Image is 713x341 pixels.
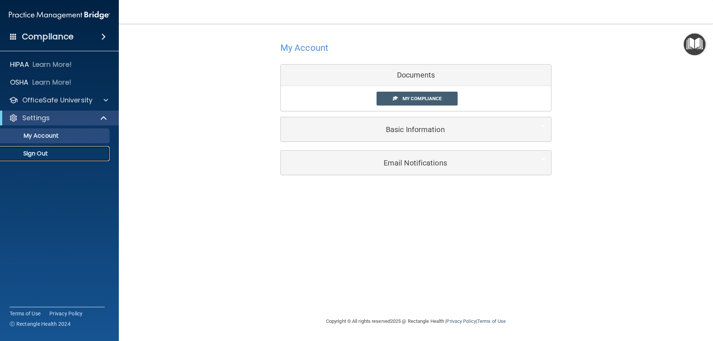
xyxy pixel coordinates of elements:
[10,60,29,69] p: HIPAA
[585,288,704,318] iframe: Drift Widget Chat Controller
[9,96,108,105] a: OfficeSafe University
[10,310,40,317] a: Terms of Use
[9,114,108,122] a: Settings
[22,32,74,42] h4: Compliance
[446,318,476,324] a: Privacy Policy
[22,96,92,105] p: OfficeSafe University
[684,33,706,55] button: Open Resource Center
[5,150,106,157] p: Sign Out
[286,159,523,167] h5: Email Notifications
[280,309,551,333] div: Copyright © All rights reserved 2025 @ Rectangle Health | |
[477,318,506,324] a: Terms of Use
[286,125,523,134] h5: Basic Information
[281,65,551,86] div: Documents
[10,320,71,328] span: Ⓒ Rectangle Health 2024
[286,154,546,171] a: Email Notifications
[33,60,72,69] p: Learn More!
[10,78,29,87] p: OSHA
[5,132,106,140] p: My Account
[280,43,328,53] h4: My Account
[403,96,442,101] span: My Compliance
[9,8,110,23] img: PMB logo
[286,121,546,138] a: Basic Information
[49,310,83,317] a: Privacy Policy
[32,78,72,87] p: Learn More!
[22,114,50,122] p: Settings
